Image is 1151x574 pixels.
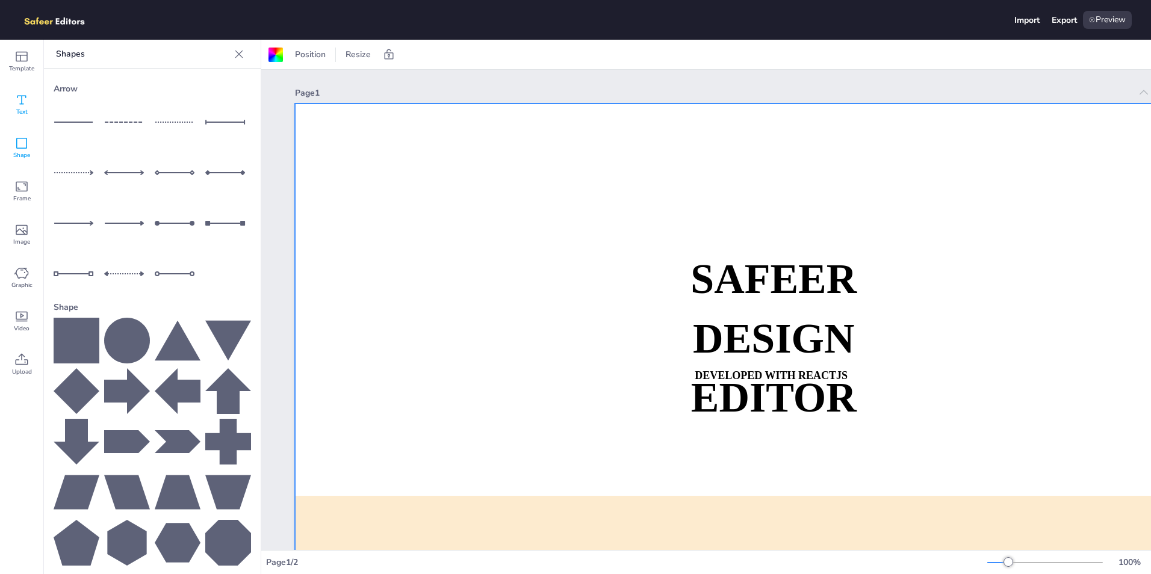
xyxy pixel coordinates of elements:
span: Shape [13,150,30,160]
span: Position [293,49,328,60]
div: Shape [54,297,251,318]
p: Shapes [56,40,229,69]
span: Video [14,324,29,333]
span: Resize [343,49,373,60]
div: Export [1052,14,1077,26]
strong: DESIGN EDITOR [691,315,857,421]
span: Upload [12,367,32,377]
div: Page 1 / 2 [266,557,987,568]
span: Graphic [11,280,33,290]
strong: DEVELOPED WITH REACTJS [695,369,848,381]
div: Preview [1083,11,1132,29]
div: Import [1014,14,1040,26]
span: Template [9,64,34,73]
strong: SAFEER [690,256,857,303]
span: Frame [13,194,31,203]
div: 100 % [1115,557,1144,568]
span: Image [13,237,30,247]
div: Page 1 [295,87,1131,99]
img: logo.png [19,11,102,29]
span: Text [16,107,28,117]
div: Arrow [54,78,251,99]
